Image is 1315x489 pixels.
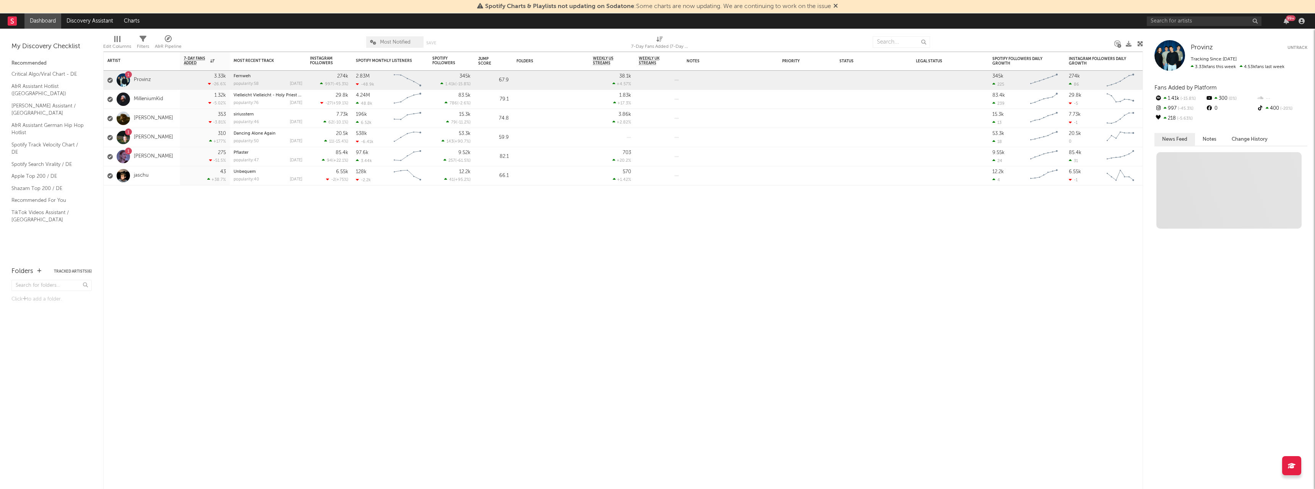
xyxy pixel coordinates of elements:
div: [DATE] [290,120,302,124]
svg: Chart title [1103,128,1138,147]
div: popularity: 58 [234,82,259,86]
svg: Chart title [1027,166,1061,185]
div: ( ) [320,81,348,86]
div: 9.55k [992,150,1005,155]
div: Edit Columns [103,32,131,55]
div: popularity: 46 [234,120,259,124]
span: 997 [325,82,333,86]
div: 43 [220,169,226,174]
div: 29.8k [336,93,348,98]
div: 18 [992,139,1002,144]
div: 353 [218,112,226,117]
svg: Chart title [390,166,425,185]
div: Vielleicht Vielleicht - Holy Priest & elMefti Remix [234,93,302,97]
input: Search for artists [1147,16,1261,26]
div: 703 [623,150,631,155]
a: Apple Top 200 / DE [11,172,84,180]
a: siriusstern [234,112,254,117]
span: -15.8 % [456,82,469,86]
div: -3.81 % [209,120,226,125]
div: A&R Pipeline [155,32,182,55]
div: Edit Columns [103,42,131,51]
span: : Some charts are now updating. We are continuing to work on the issue [485,3,831,10]
a: Fernweh [234,74,251,78]
a: Provinz [1191,44,1213,52]
span: +75 % [336,178,347,182]
div: 97.6k [356,150,369,155]
button: Untrack [1287,44,1307,52]
div: +1.42 % [613,177,631,182]
svg: Chart title [1027,128,1061,147]
span: -5.63 % [1176,117,1193,121]
a: Charts [119,13,145,29]
div: 7.73k [1069,112,1081,117]
svg: Chart title [1027,147,1061,166]
div: 128k [356,169,367,174]
div: Filters [137,42,149,51]
div: +20.2 % [612,158,631,163]
svg: Chart title [1027,109,1061,128]
svg: Chart title [1103,90,1138,109]
div: 570 [623,169,631,174]
div: 275 [218,150,226,155]
div: 3.86k [619,112,631,117]
a: TikTok Videos Assistant / [GEOGRAPHIC_DATA] [11,208,84,224]
div: -26.6 % [208,81,226,86]
div: 99 + [1286,15,1296,21]
input: Search for folders... [11,280,92,291]
a: Vielleicht Vielleicht - Holy Priest & elMefti Remix [234,93,330,97]
div: 997 [1154,104,1205,114]
div: ( ) [324,139,348,144]
svg: Chart title [390,90,425,109]
div: 225 [992,82,1004,87]
div: -2.2k [356,177,371,182]
div: -1 [1069,177,1078,182]
div: Click to add a folder. [11,295,92,304]
div: Unbequem [234,170,302,174]
div: [DATE] [290,82,302,86]
div: ( ) [442,139,471,144]
div: 1.41k [1154,94,1205,104]
span: Spotify Charts & Playlists not updating on Sodatone [485,3,634,10]
svg: Chart title [1027,71,1061,90]
div: 274k [1069,74,1080,79]
div: Artist [107,58,165,63]
button: Notes [1195,133,1224,146]
svg: Chart title [1027,90,1061,109]
div: 86 [1069,82,1079,87]
div: A&R Pipeline [155,42,182,51]
span: -45.3 % [1177,107,1193,111]
span: -2 [331,178,335,182]
div: 218 [1154,114,1205,123]
div: ( ) [322,158,348,163]
div: 7-Day Fans Added (7-Day Fans Added) [631,42,688,51]
div: 20.5k [1069,131,1081,136]
div: 67.9 [478,76,509,85]
span: 7-Day Fans Added [184,56,208,65]
div: Legal Status [916,59,966,63]
span: 41 [449,178,454,182]
div: 400 [1257,104,1307,114]
svg: Chart title [1103,147,1138,166]
div: 538k [356,131,367,136]
span: -27 [325,101,332,106]
a: jaschu [134,172,149,179]
span: 62 [328,120,333,125]
span: 3.33k fans this week [1191,65,1236,69]
a: Unbequem [234,170,256,174]
button: Tracked Artists(6) [54,270,92,273]
span: 143 [446,140,453,144]
div: [DATE] [290,101,302,105]
div: popularity: 50 [234,139,259,143]
span: +90.7 % [455,140,469,144]
div: 345k [992,74,1003,79]
div: 9.52k [458,150,471,155]
div: 6.55k [1069,169,1081,174]
div: 66.1 [478,171,509,180]
a: Discovery Assistant [61,13,119,29]
svg: Chart title [390,147,425,166]
div: +2.82 % [612,120,631,125]
div: 59.9 [478,133,509,142]
span: Provinz [1191,44,1213,51]
div: Dancing Alone Again [234,132,302,136]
